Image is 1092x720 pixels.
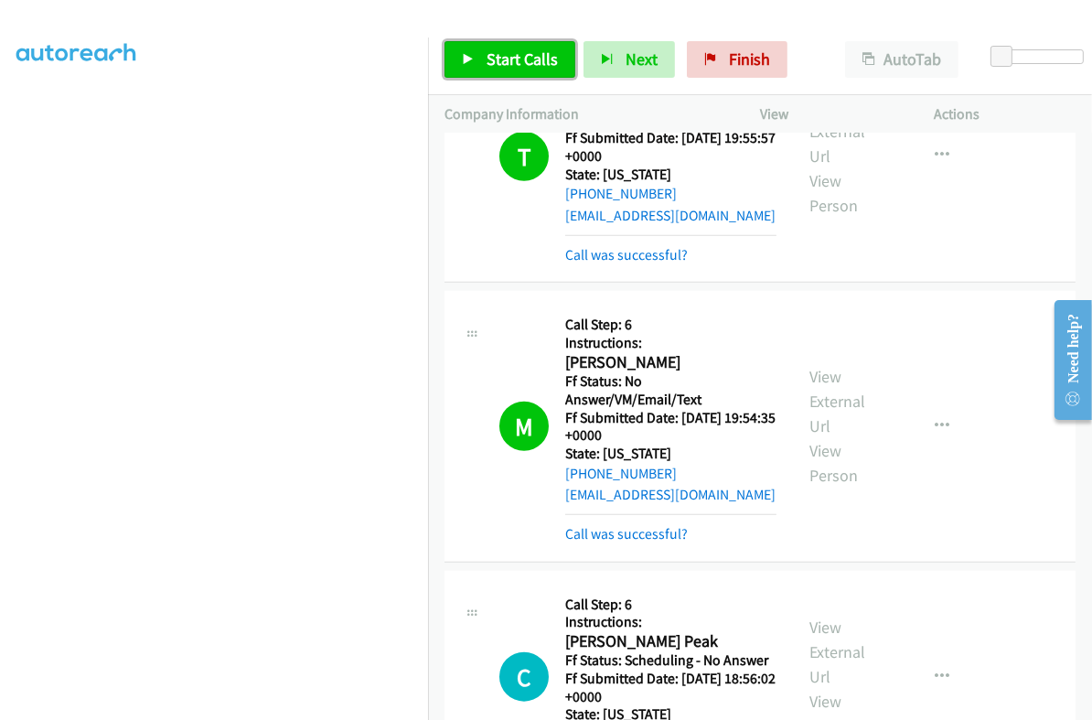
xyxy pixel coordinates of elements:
[565,631,768,652] h2: [PERSON_NAME] Peak
[444,41,575,78] a: Start Calls
[565,207,776,224] a: [EMAIL_ADDRESS][DOMAIN_NAME]
[499,402,549,451] h1: M
[760,103,902,125] p: View
[809,366,865,436] a: View External Url
[565,316,776,334] h5: Call Step: 6
[565,409,776,445] h5: Ff Submitted Date: [DATE] 19:54:35 +0000
[565,185,677,202] a: [PHONE_NUMBER]
[626,48,658,70] span: Next
[499,652,549,702] h1: C
[687,41,787,78] a: Finish
[565,334,776,352] h5: Instructions:
[565,166,776,184] h5: State: [US_STATE]
[565,613,776,631] h5: Instructions:
[444,103,727,125] p: Company Information
[565,486,776,503] a: [EMAIL_ADDRESS][DOMAIN_NAME]
[809,617,865,687] a: View External Url
[1039,287,1092,433] iframe: Resource Center
[565,525,688,543] a: Call was successful?
[809,440,858,486] a: View Person
[565,670,776,705] h5: Ff Submitted Date: [DATE] 18:56:02 +0000
[565,651,776,670] h5: Ff Status: Scheduling - No Answer
[565,352,768,373] h2: [PERSON_NAME]
[1000,49,1084,64] div: Delay between calls (in seconds)
[729,48,770,70] span: Finish
[583,41,675,78] button: Next
[565,129,776,165] h5: Ff Submitted Date: [DATE] 19:55:57 +0000
[487,48,558,70] span: Start Calls
[499,132,549,181] h1: T
[565,465,677,482] a: [PHONE_NUMBER]
[935,103,1076,125] p: Actions
[845,41,958,78] button: AutoTab
[565,445,776,463] h5: State: [US_STATE]
[809,170,858,216] a: View Person
[565,596,776,614] h5: Call Step: 6
[565,246,688,263] a: Call was successful?
[565,372,776,408] h5: Ff Status: No Answer/VM/Email/Text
